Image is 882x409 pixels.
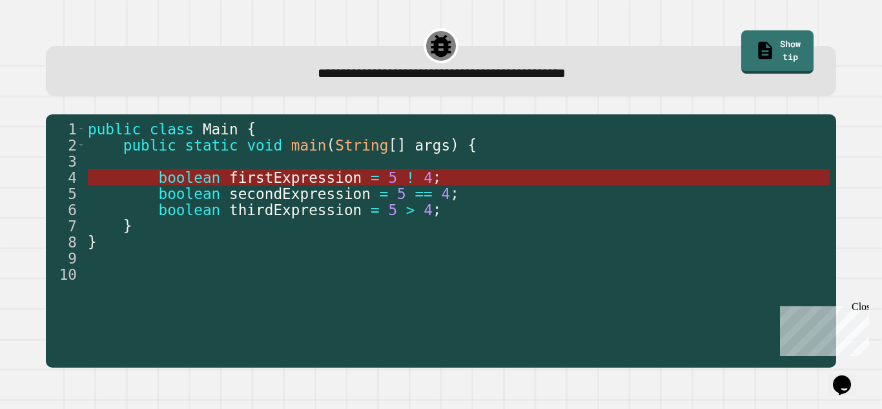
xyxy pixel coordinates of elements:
[371,169,380,186] span: =
[406,169,415,186] span: !
[229,169,362,186] span: firstExpression
[828,357,869,396] iframe: chat widget
[247,137,282,154] span: void
[46,137,85,153] div: 2
[415,185,432,202] span: ==
[229,185,371,202] span: secondExpression
[46,121,85,137] div: 1
[158,202,220,218] span: boolean
[775,301,869,356] iframe: chat widget
[158,185,220,202] span: boolean
[415,137,450,154] span: args
[388,169,397,186] span: 5
[46,266,85,282] div: 10
[291,137,327,154] span: main
[371,202,380,218] span: =
[424,169,433,186] span: 4
[229,202,362,218] span: thirdExpression
[406,202,415,218] span: >
[388,202,397,218] span: 5
[46,153,85,169] div: 3
[441,185,450,202] span: 4
[46,250,85,266] div: 9
[46,202,85,218] div: 6
[123,137,176,154] span: public
[77,121,85,137] span: Toggle code folding, rows 1 through 8
[88,121,141,138] span: public
[741,30,814,74] a: Show tip
[46,169,85,185] div: 4
[185,137,238,154] span: static
[335,137,388,154] span: String
[158,169,220,186] span: boolean
[424,202,433,218] span: 4
[203,121,238,138] span: Main
[46,185,85,202] div: 5
[150,121,194,138] span: class
[46,234,85,250] div: 8
[46,218,85,234] div: 7
[77,137,85,153] span: Toggle code folding, rows 2 through 7
[397,185,406,202] span: 5
[5,5,89,82] div: Chat with us now!Close
[380,185,389,202] span: =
